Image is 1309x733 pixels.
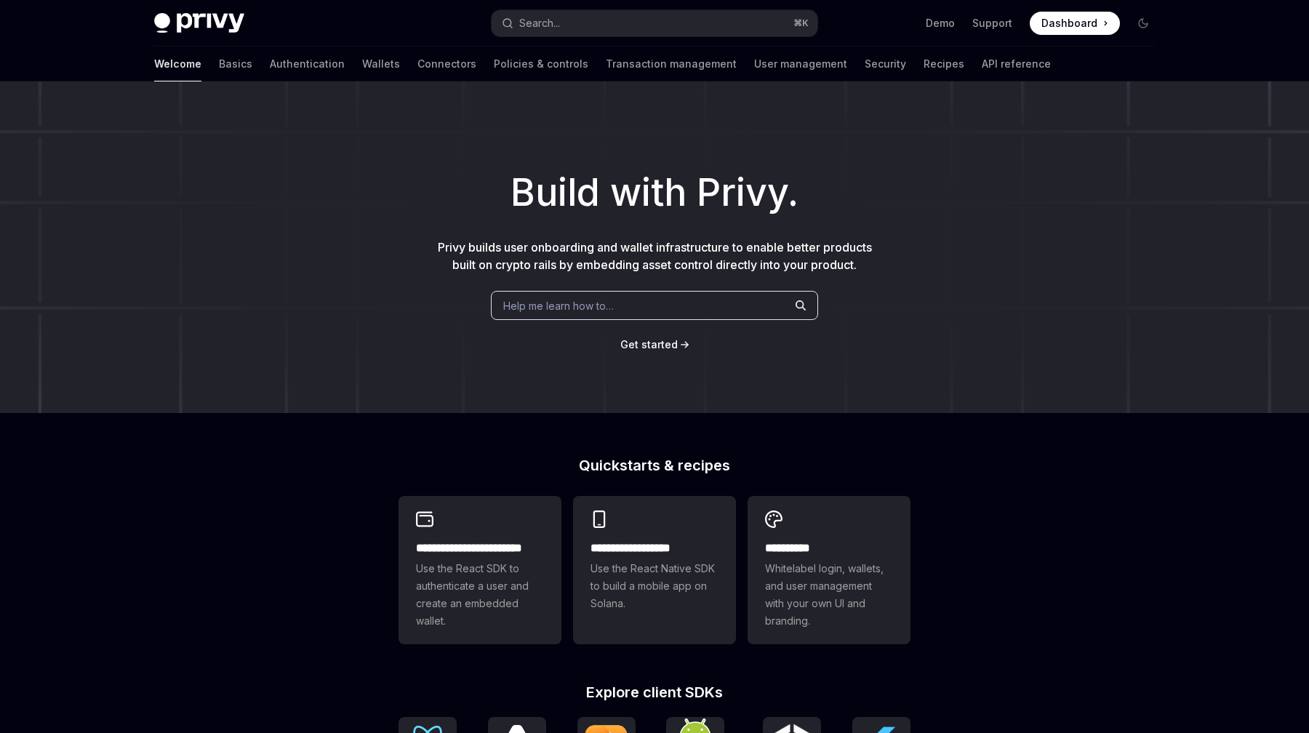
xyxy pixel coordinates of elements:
span: Get started [620,338,678,351]
a: Basics [219,47,252,81]
a: Demo [926,16,955,31]
img: dark logo [154,13,244,33]
a: **** *****Whitelabel login, wallets, and user management with your own UI and branding. [748,496,910,644]
a: Support [972,16,1012,31]
h2: Explore client SDKs [399,685,910,700]
button: Search...⌘K [492,10,817,36]
span: ⌘ K [793,17,809,29]
span: Privy builds user onboarding and wallet infrastructure to enable better products built on crypto ... [438,240,872,272]
a: Security [865,47,906,81]
a: Policies & controls [494,47,588,81]
span: Whitelabel login, wallets, and user management with your own UI and branding. [765,560,893,630]
a: User management [754,47,847,81]
a: Transaction management [606,47,737,81]
a: API reference [982,47,1051,81]
span: Use the React SDK to authenticate a user and create an embedded wallet. [416,560,544,630]
button: Toggle dark mode [1132,12,1155,35]
span: Help me learn how to… [503,298,614,313]
a: Dashboard [1030,12,1120,35]
a: Wallets [362,47,400,81]
h2: Quickstarts & recipes [399,458,910,473]
a: Recipes [924,47,964,81]
a: **** **** **** ***Use the React Native SDK to build a mobile app on Solana. [573,496,736,644]
a: Connectors [417,47,476,81]
a: Get started [620,337,678,352]
a: Welcome [154,47,201,81]
span: Use the React Native SDK to build a mobile app on Solana. [591,560,718,612]
a: Authentication [270,47,345,81]
div: Search... [519,15,560,32]
span: Dashboard [1041,16,1097,31]
h1: Build with Privy. [23,164,1286,221]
